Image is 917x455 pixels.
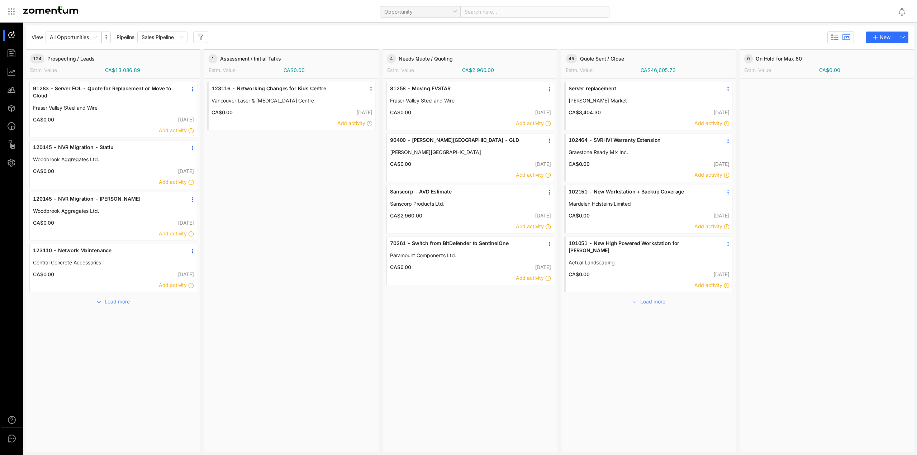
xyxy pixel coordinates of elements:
[564,133,733,182] div: 102464 - SVRHVI Warranty ExtensionGraestone Ready Mix Inc.CA$0.00[DATE]Add activity
[566,212,590,219] span: CA$0.00
[33,85,174,99] span: 91283 - Server EOL - Quote for Replacement or Move to Cloud
[569,200,709,207] a: Mardelen Holsteins Limited
[694,172,722,178] span: Add activity
[386,82,554,130] div: 81258 - Moving FVSTARFraser Valley Steel and WireCA$0.00[DATE]Add activity
[159,282,187,288] span: Add activity
[569,149,709,156] a: Graestone Ready Mix Inc.
[178,220,194,226] span: [DATE]
[212,85,352,92] span: 123116 - Networking Changes for Kids Centre
[33,259,174,266] a: Central Concrete Accessories
[756,55,802,62] span: On Hold for Max 60
[387,264,411,271] span: CA$0.00
[89,295,137,307] button: Load more
[390,97,531,104] a: Fraser Valley Steel and Wire
[516,223,544,229] span: Add activity
[640,298,665,306] span: Load more
[569,188,709,200] a: 102151 - New Workstation + Backup Coverage
[159,127,187,133] span: Add activity
[33,247,174,259] a: 123110 - Network Maintenance
[30,219,54,226] span: CA$0.00
[33,207,174,215] a: Woodbrook Aggregates Ltd.
[566,54,577,63] span: 45
[390,149,531,156] a: [PERSON_NAME][GEOGRAPHIC_DATA]
[880,33,890,41] span: New
[47,55,95,62] span: Prospecting / Leads
[212,85,352,97] a: 123116 - Networking Changes for Kids Centre
[387,161,411,168] span: CA$0.00
[356,109,372,115] span: [DATE]
[29,82,197,138] div: 91283 - Server EOL - Quote for Replacement or Move to CloudFraser Valley Steel and WireCA$0.00[DA...
[386,133,554,182] div: 90400 - [PERSON_NAME][GEOGRAPHIC_DATA] - GLD[PERSON_NAME][GEOGRAPHIC_DATA]CA$0.00[DATE]Add activity
[33,195,174,202] span: 120145 - NVR Migration - [PERSON_NAME]
[566,109,600,116] span: CA$8,404.30
[569,97,709,104] a: [PERSON_NAME] Market
[50,32,97,43] span: All Opportunities
[209,67,235,73] span: Estm. Value
[142,32,183,43] span: Sales Pipeline
[33,85,174,104] a: 91283 - Server EOL - Quote for Replacement or Move to Cloud
[30,116,54,123] span: CA$0.00
[516,172,544,178] span: Add activity
[462,67,494,74] span: CA$2,960.00
[178,271,194,277] span: [DATE]
[33,144,174,156] a: 120145 - NVR Migration - Statlu
[387,109,411,116] span: CA$0.00
[566,271,590,278] span: CA$0.00
[30,168,54,175] span: CA$0.00
[569,240,709,254] span: 101051 - New High Powered Workstation for [PERSON_NAME]
[23,6,78,14] img: Zomentum Logo
[387,212,422,219] span: CA$2,960.00
[390,240,531,247] span: 70261 - Switch from BitDefender to SentinelOne
[569,259,709,266] a: Actual Landscaping
[535,212,551,219] span: [DATE]
[535,264,551,270] span: [DATE]
[564,185,733,234] div: 102151 - New Workstation + Backup CoverageMardelen Holsteins LimitedCA$0.00[DATE]Add activity
[866,32,897,43] button: New
[625,295,672,307] button: Load more
[29,192,197,241] div: 120145 - NVR Migration - [PERSON_NAME]Woodbrook Aggregates Ltd.CA$0.00[DATE]Add activity
[33,144,174,151] span: 120145 - NVR Migration - Statlu
[516,275,544,281] span: Add activity
[390,136,531,149] a: 90400 - [PERSON_NAME][GEOGRAPHIC_DATA] - GLD
[212,97,352,104] a: Vancouver Laser & [MEDICAL_DATA] Centre
[569,188,709,195] span: 102151 - New Workstation + Backup Coverage
[566,67,592,73] span: Estm. Value
[390,85,531,97] a: 81258 - Moving FVSTAR
[159,230,187,236] span: Add activity
[564,82,733,130] div: Server replacement[PERSON_NAME] MarketCA$8,404.30[DATE]Add activity
[569,240,709,259] a: 101051 - New High Powered Workstation for [PERSON_NAME]
[105,67,140,74] span: CA$13,086.89
[33,156,174,163] a: Woodbrook Aggregates Ltd.
[32,34,43,41] span: View
[30,54,44,63] span: 124
[694,223,722,229] span: Add activity
[390,200,531,207] span: Sanscorp Products Ltd.
[30,271,54,278] span: CA$0.00
[569,85,709,97] a: Server replacement
[390,252,531,259] a: Paramount Components Ltd.
[569,136,709,144] span: 102464 - SVRHVI Warranty Extension
[569,85,709,92] span: Server replacement
[33,104,174,111] a: Fraser Valley Steel and Wire
[105,298,130,306] span: Load more
[580,55,624,62] span: Quote Sent / Close
[207,82,376,130] div: 123116 - Networking Changes for Kids CentreVancouver Laser & [MEDICAL_DATA] CentreCA$0.00[DATE]Ad...
[29,140,197,189] div: 120145 - NVR Migration - StatluWoodbrook Aggregates Ltd.CA$0.00[DATE]Add activity
[284,67,305,74] span: CA$0.00
[386,185,554,234] div: Sanscorp - AVD EstimateSanscorp Products Ltd.CA$2,960.00[DATE]Add activity
[178,116,194,123] span: [DATE]
[159,179,187,185] span: Add activity
[390,188,531,200] a: Sanscorp - AVD Estimate
[390,240,531,252] a: 70261 - Switch from BitDefender to SentinelOne
[694,282,722,288] span: Add activity
[387,54,396,63] span: 4
[387,67,414,73] span: Estm. Value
